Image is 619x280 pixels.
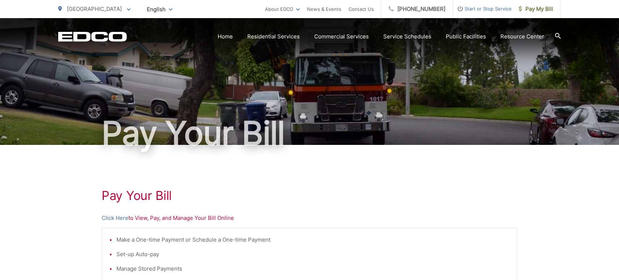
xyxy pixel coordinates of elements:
[218,32,233,41] a: Home
[500,32,544,41] a: Resource Center
[383,32,431,41] a: Service Schedules
[307,5,341,13] a: News & Events
[314,32,369,41] a: Commercial Services
[446,32,486,41] a: Public Facilities
[58,115,561,151] h1: Pay Your Bill
[58,32,127,42] a: EDCD logo. Return to the homepage.
[67,5,122,12] span: [GEOGRAPHIC_DATA]
[265,5,300,13] a: About EDCO
[102,214,128,222] a: Click Here
[349,5,374,13] a: Contact Us
[102,188,517,203] h1: Pay Your Bill
[116,264,510,273] li: Manage Stored Payments
[116,235,510,244] li: Make a One-time Payment or Schedule a One-time Payment
[141,3,178,16] span: English
[116,250,510,259] li: Set-up Auto-pay
[519,5,553,13] span: Pay My Bill
[247,32,300,41] a: Residential Services
[102,214,517,222] p: to View, Pay, and Manage Your Bill Online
